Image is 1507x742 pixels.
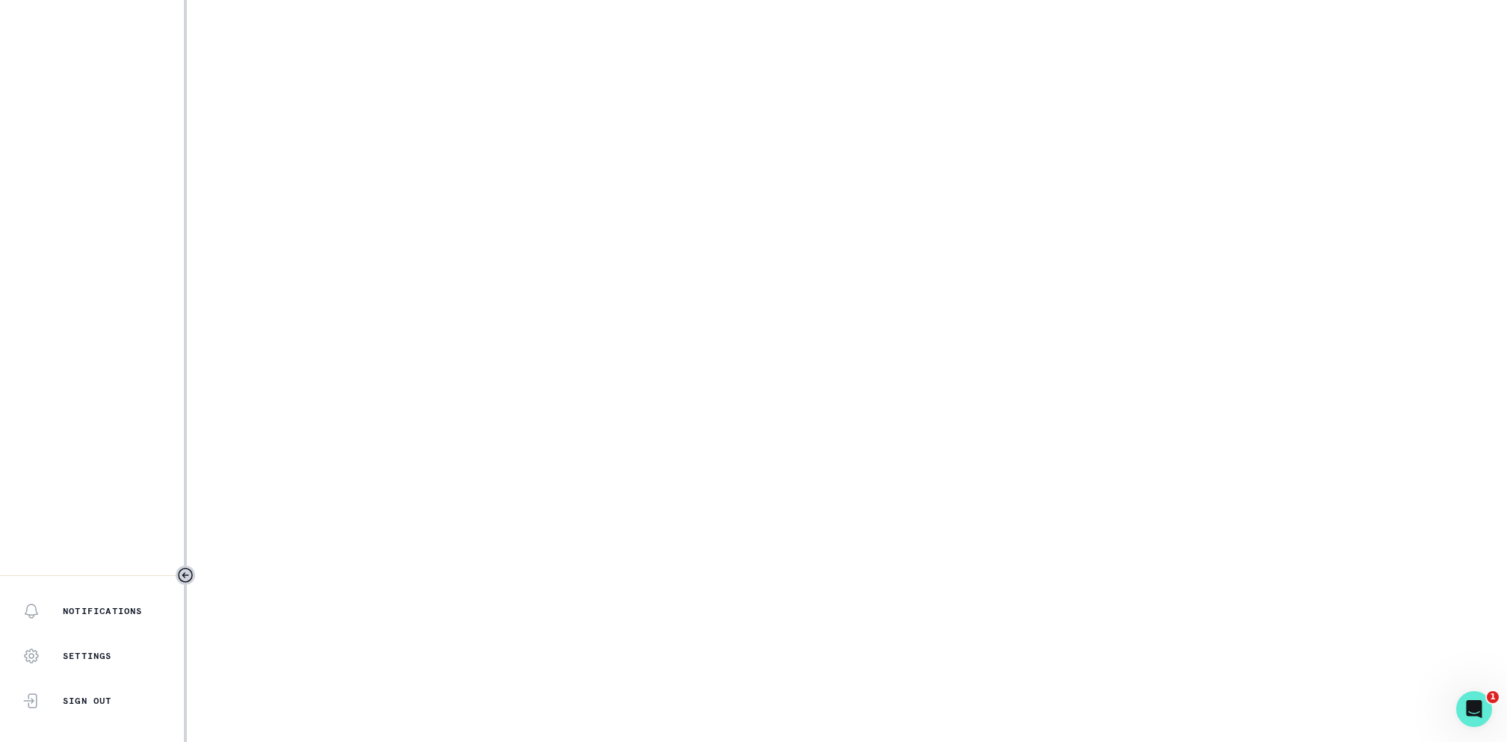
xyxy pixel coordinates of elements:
[176,565,195,585] button: Toggle sidebar
[1456,691,1492,727] iframe: Intercom live chat
[63,650,112,662] p: Settings
[63,695,112,707] p: Sign Out
[63,605,143,617] p: Notifications
[1487,691,1499,703] span: 1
